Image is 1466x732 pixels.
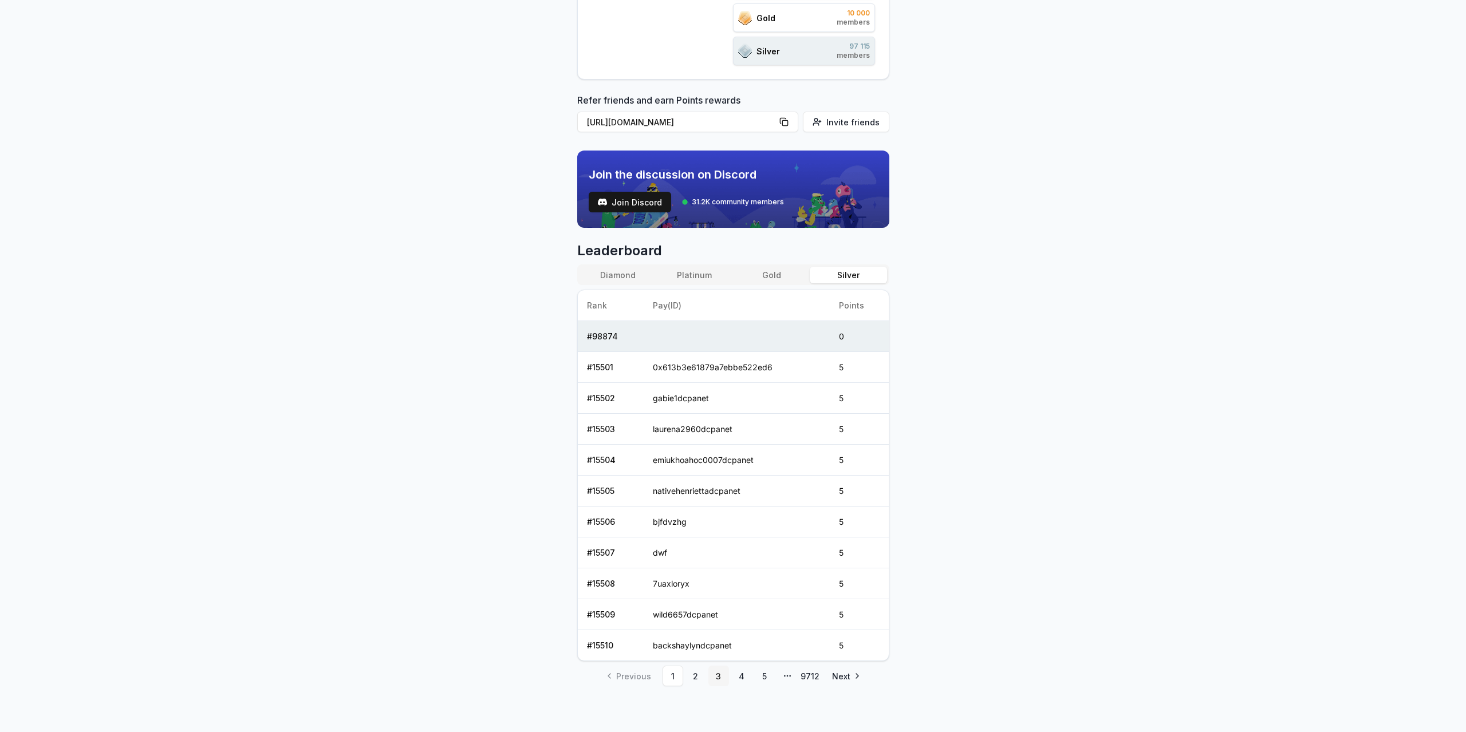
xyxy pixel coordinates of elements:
[612,196,662,208] span: Join Discord
[577,242,889,260] span: Leaderboard
[731,666,752,686] a: 4
[830,383,888,414] td: 5
[756,45,780,57] span: Silver
[589,192,671,212] a: testJoin Discord
[803,112,889,132] button: Invite friends
[830,537,888,568] td: 5
[823,666,868,686] a: Go to next page
[685,666,706,686] a: 2
[837,9,870,18] span: 10 000
[830,414,888,445] td: 5
[830,476,888,507] td: 5
[754,666,775,686] a: 5
[837,42,870,51] span: 97 115
[578,414,644,445] td: # 15503
[830,290,888,321] th: Points
[837,18,870,27] span: members
[733,267,810,283] button: Gold
[580,267,656,283] button: Diamond
[644,352,830,383] td: 0x613b3e61879a7ebbe522ed6
[800,666,821,686] a: 9712
[578,290,644,321] th: Rank
[830,630,888,661] td: 5
[644,476,830,507] td: nativehenriettadcpanet
[826,116,880,128] span: Invite friends
[577,112,798,132] button: [URL][DOMAIN_NAME]
[738,11,752,25] img: ranks_icon
[578,599,644,630] td: # 15509
[810,267,886,283] button: Silver
[578,630,644,661] td: # 15510
[598,197,607,207] img: test
[589,167,784,183] span: Join the discussion on Discord
[656,267,733,283] button: Platinum
[832,670,850,682] span: Next
[578,537,644,568] td: # 15507
[578,321,644,352] td: # 98874
[830,352,888,383] td: 5
[692,197,784,207] span: 31.2K community members
[830,599,888,630] td: 5
[708,666,729,686] a: 3
[830,507,888,537] td: 5
[830,445,888,476] td: 5
[644,383,830,414] td: gabie1dcpanet
[644,630,830,661] td: backshaylyndcpanet
[578,568,644,599] td: # 15508
[578,352,644,383] td: # 15501
[578,383,644,414] td: # 15502
[644,445,830,476] td: emiukhoahoc0007dcpanet
[830,321,888,352] td: 0
[577,666,889,686] nav: pagination
[663,666,683,686] a: 1
[738,43,752,58] img: ranks_icon
[589,192,671,212] button: Join Discord
[830,568,888,599] td: 5
[756,12,775,24] span: Gold
[578,507,644,537] td: # 15506
[577,93,889,137] div: Refer friends and earn Points rewards
[578,445,644,476] td: # 15504
[644,290,830,321] th: Pay(ID)
[644,414,830,445] td: laurena2960dcpanet
[644,507,830,537] td: bjfdvzhg
[644,568,830,599] td: 7uaxloryx
[644,537,830,568] td: dwf
[644,599,830,630] td: wild6657dcpanet
[837,51,870,60] span: members
[577,151,889,228] img: discord_banner
[578,476,644,507] td: # 15505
